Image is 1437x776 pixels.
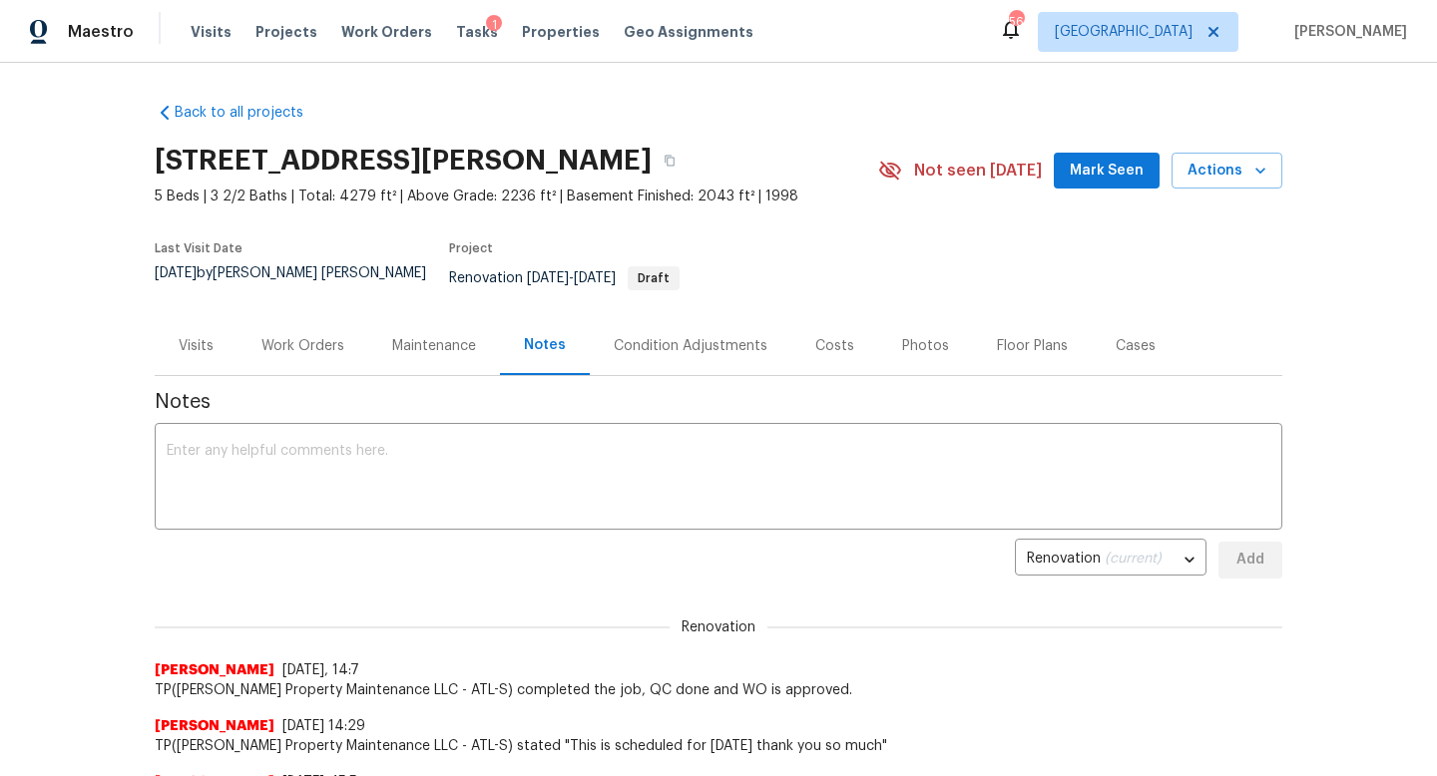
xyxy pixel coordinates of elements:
div: Maintenance [392,336,476,356]
span: Properties [522,22,600,42]
span: Tasks [456,25,498,39]
div: 56 [1009,12,1023,32]
div: 1 [486,15,502,35]
span: Maestro [68,22,134,42]
span: Not seen [DATE] [914,161,1042,181]
div: Condition Adjustments [614,336,767,356]
span: Project [449,242,493,254]
span: Notes [155,392,1282,412]
span: [DATE] [155,266,197,280]
span: 5 Beds | 3 2/2 Baths | Total: 4279 ft² | Above Grade: 2236 ft² | Basement Finished: 2043 ft² | 1998 [155,187,878,206]
span: Work Orders [341,22,432,42]
button: Mark Seen [1054,153,1160,190]
span: [DATE] [527,271,569,285]
span: Mark Seen [1070,159,1144,184]
span: [PERSON_NAME] [1286,22,1407,42]
div: Renovation (current) [1015,536,1206,584]
div: Floor Plans [997,336,1068,356]
div: by [PERSON_NAME] [PERSON_NAME] [155,266,449,304]
h2: [STREET_ADDRESS][PERSON_NAME] [155,151,652,171]
span: TP([PERSON_NAME] Property Maintenance LLC - ATL-S) stated "This is scheduled for [DATE] thank you... [155,736,1282,756]
span: [DATE] [574,271,616,285]
div: Photos [902,336,949,356]
span: Projects [255,22,317,42]
button: Actions [1172,153,1282,190]
span: Last Visit Date [155,242,242,254]
span: Renovation [670,617,767,637]
div: Visits [179,336,214,356]
span: Visits [191,22,232,42]
span: Geo Assignments [624,22,753,42]
span: [PERSON_NAME] [155,716,274,736]
span: Actions [1188,159,1266,184]
a: Back to all projects [155,103,346,123]
span: Renovation [449,271,680,285]
span: [PERSON_NAME] [155,660,274,680]
span: - [527,271,616,285]
div: Notes [524,335,566,355]
div: Work Orders [261,336,344,356]
span: TP([PERSON_NAME] Property Maintenance LLC - ATL-S) completed the job, QC done and WO is approved. [155,680,1282,700]
span: (current) [1105,552,1162,566]
span: [DATE], 14:7 [282,663,359,677]
button: Copy Address [652,143,688,179]
span: [DATE] 14:29 [282,719,365,733]
div: Cases [1116,336,1156,356]
span: Draft [630,272,678,284]
div: Costs [815,336,854,356]
span: [GEOGRAPHIC_DATA] [1055,22,1193,42]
